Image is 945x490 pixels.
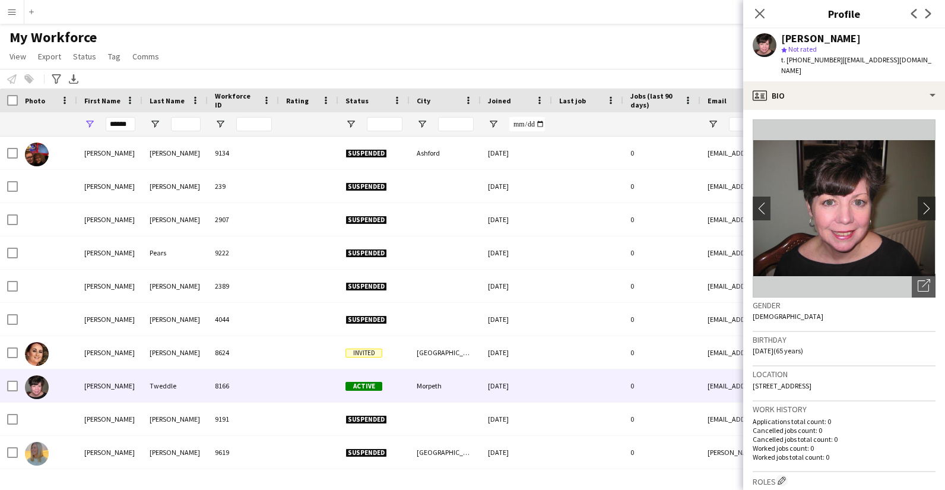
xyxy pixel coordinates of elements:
div: [GEOGRAPHIC_DATA] [410,336,481,369]
span: Status [345,96,369,105]
div: [DATE] [481,236,552,269]
span: Suspended [345,282,387,291]
div: 0 [623,170,700,203]
span: First Name [84,96,120,105]
div: [PERSON_NAME] [77,369,142,402]
div: 4044 [208,303,279,336]
span: Not rated [788,45,817,53]
div: 2389 [208,270,279,302]
div: [EMAIL_ADDRESS][DOMAIN_NAME] [700,137,938,169]
span: [DATE] (65 years) [753,346,803,355]
div: 8624 [208,336,279,369]
div: 0 [623,270,700,302]
a: Export [33,49,66,64]
div: 0 [623,369,700,402]
input: Status Filter Input [367,117,402,131]
button: Open Filter Menu [488,119,499,129]
h3: Location [753,369,936,380]
div: [PERSON_NAME] [142,403,208,435]
span: My Workforce [9,29,97,46]
img: Lesley Tweddle [25,375,49,399]
span: Suspended [345,216,387,225]
input: Email Filter Input [729,117,931,131]
div: [PERSON_NAME] [77,336,142,369]
div: [EMAIL_ADDRESS][DOMAIN_NAME] [700,369,938,402]
button: Open Filter Menu [417,119,427,129]
div: [PERSON_NAME] [142,336,208,369]
span: Joined [488,96,511,105]
div: [EMAIL_ADDRESS][DOMAIN_NAME] [700,303,938,336]
button: Open Filter Menu [708,119,718,129]
div: [PERSON_NAME] [77,270,142,302]
div: [EMAIL_ADDRESS][DOMAIN_NAME] [700,403,938,435]
div: [PERSON_NAME] [77,137,142,169]
div: [PERSON_NAME][EMAIL_ADDRESS][PERSON_NAME][DOMAIN_NAME] [700,436,938,469]
span: Suspended [345,149,387,158]
h3: Birthday [753,334,936,345]
div: [PERSON_NAME] [142,303,208,336]
img: Lesley-Anne Caughey [25,442,49,466]
div: [DATE] [481,170,552,203]
div: [PERSON_NAME] [142,203,208,236]
div: [DATE] [481,203,552,236]
div: 2907 [208,203,279,236]
div: Morpeth [410,369,481,402]
div: Open photos pop-in [912,274,936,298]
div: 0 [623,303,700,336]
div: [EMAIL_ADDRESS][DOMAIN_NAME] [700,170,938,203]
div: [PERSON_NAME] [781,33,861,44]
span: Suspended [345,315,387,324]
div: [EMAIL_ADDRESS][DOMAIN_NAME] [700,236,938,269]
button: Open Filter Menu [345,119,356,129]
div: [PERSON_NAME] [77,236,142,269]
p: Cancelled jobs total count: 0 [753,435,936,444]
span: t. [PHONE_NUMBER] [781,55,843,64]
div: [DATE] [481,369,552,402]
div: [PERSON_NAME] [77,403,142,435]
span: Photo [25,96,45,105]
div: [PERSON_NAME] [77,203,142,236]
span: Last Name [150,96,185,105]
app-action-btn: Export XLSX [66,72,81,86]
span: [STREET_ADDRESS] [753,381,811,390]
div: [PERSON_NAME] [77,436,142,469]
h3: Gender [753,300,936,311]
span: City [417,96,430,105]
button: Open Filter Menu [84,119,95,129]
input: Last Name Filter Input [171,117,201,131]
div: 0 [623,436,700,469]
span: Export [38,51,61,62]
div: [PERSON_NAME] [142,137,208,169]
div: [PERSON_NAME] [77,170,142,203]
div: Pears [142,236,208,269]
img: Lesley Titchmarsh [25,342,49,366]
input: City Filter Input [438,117,474,131]
input: First Name Filter Input [106,117,135,131]
app-action-btn: Advanced filters [49,72,64,86]
p: Worked jobs total count: 0 [753,453,936,461]
div: [PERSON_NAME] [142,170,208,203]
div: 0 [623,336,700,369]
span: Suspended [345,415,387,424]
span: Last job [559,96,586,105]
img: Crew avatar or photo [753,119,936,298]
div: 0 [623,403,700,435]
span: Rating [286,96,309,105]
div: 9191 [208,403,279,435]
div: 0 [623,236,700,269]
div: 9619 [208,436,279,469]
div: [DATE] [481,137,552,169]
button: Open Filter Menu [150,119,160,129]
span: Suspended [345,448,387,457]
p: Applications total count: 0 [753,417,936,426]
span: Jobs (last 90 days) [630,91,679,109]
span: | [EMAIL_ADDRESS][DOMAIN_NAME] [781,55,931,75]
button: Open Filter Menu [215,119,226,129]
h3: Profile [743,6,945,21]
p: Cancelled jobs count: 0 [753,426,936,435]
div: [DATE] [481,403,552,435]
div: [DATE] [481,270,552,302]
span: Suspended [345,249,387,258]
div: [PERSON_NAME] [77,303,142,336]
span: Comms [132,51,159,62]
